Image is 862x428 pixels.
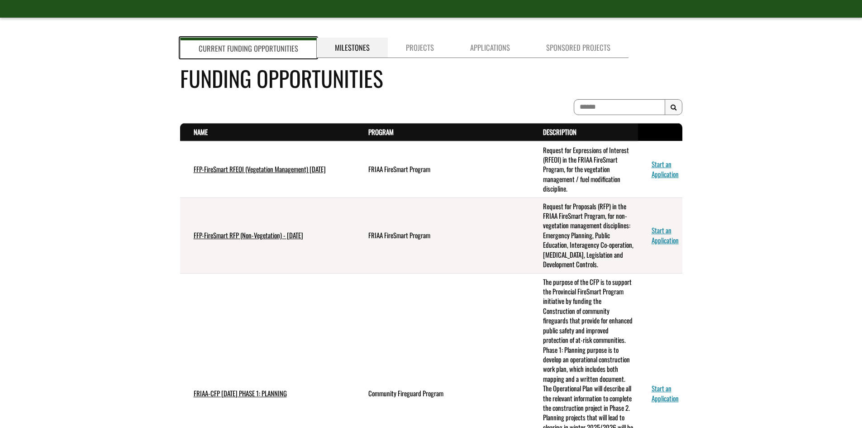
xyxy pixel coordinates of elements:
a: Description [543,127,576,137]
td: FFP-FireSmart RFEOI (Vegetation Management) July 2025 [180,141,355,198]
a: FFP-FireSmart RFP (Non-Vegetation) - [DATE] [194,230,303,240]
a: Projects [388,38,452,58]
td: FRIAA FireSmart Program [355,141,529,198]
a: Start an Application [652,159,679,178]
td: Request for Expressions of Interest (RFEOI) in the FRIAA FireSmart Program, for the vegetation ma... [529,141,638,198]
a: FFP-FireSmart RFEOI (Vegetation Management) [DATE] [194,164,326,174]
td: Request for Proposals (RFP) in the FRIAA FireSmart Program, for non-vegetation management discipl... [529,197,638,273]
a: Sponsored Projects [528,38,629,58]
a: Current Funding Opportunities [180,38,317,58]
a: Program [368,127,394,137]
a: Name [194,127,208,137]
a: Milestones [317,38,388,58]
a: Start an Application [652,383,679,403]
a: FRIAA-CFP [DATE] PHASE 1: PLANNING [194,388,287,398]
td: FRIAA FireSmart Program [355,197,529,273]
input: To search on partial text, use the asterisk (*) wildcard character. [574,99,665,115]
button: Search Results [665,99,682,115]
td: FFP-FireSmart RFP (Non-Vegetation) - July 2025 [180,197,355,273]
a: Start an Application [652,225,679,245]
a: Applications [452,38,528,58]
h4: Funding Opportunities [180,62,682,94]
